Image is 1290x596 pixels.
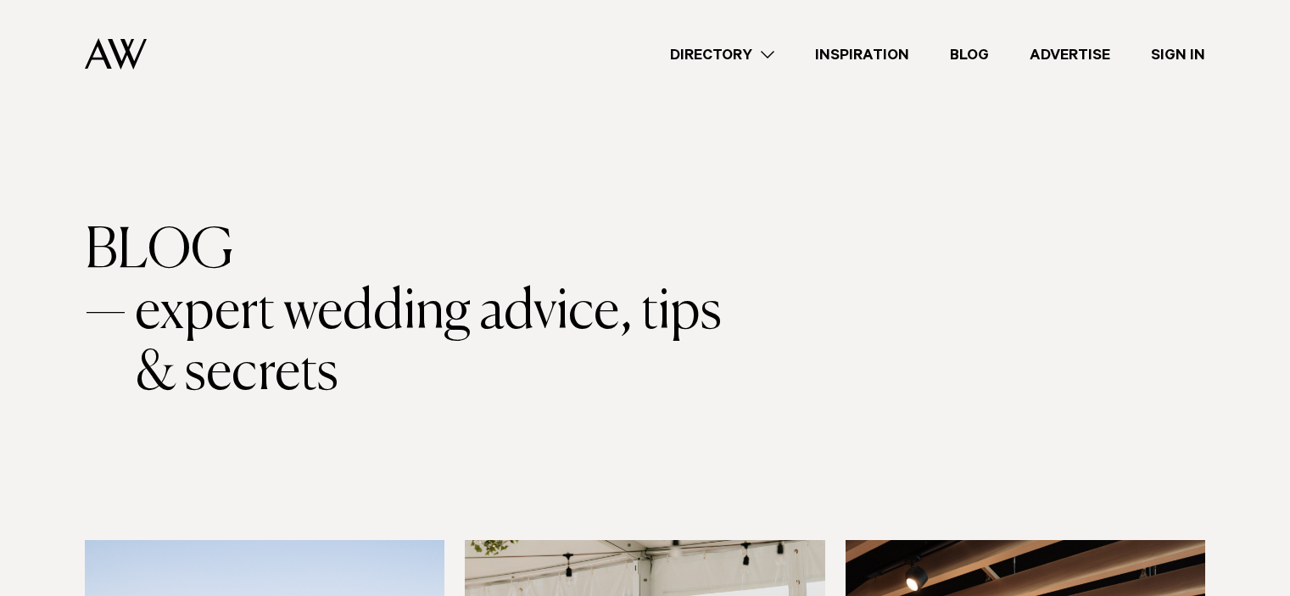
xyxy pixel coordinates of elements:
[85,221,1205,404] h1: BLOG
[930,43,1009,66] a: Blog
[795,43,930,66] a: Inspiration
[1009,43,1131,66] a: Advertise
[1131,43,1226,66] a: Sign In
[85,38,147,70] img: Auckland Weddings Logo
[135,282,763,404] span: expert wedding advice, tips & secrets
[650,43,795,66] a: Directory
[85,282,126,404] span: —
